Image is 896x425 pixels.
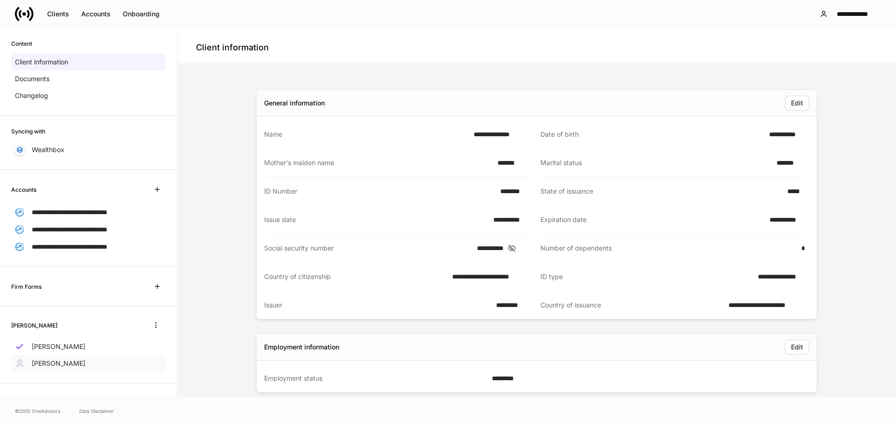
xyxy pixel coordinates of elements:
h6: Firm Forms [11,282,42,291]
div: Country of issuance [540,300,723,310]
div: State of issuance [540,187,782,196]
h6: Syncing with [11,127,45,136]
div: Mother's maiden name [264,158,492,167]
div: Onboarding [123,11,160,17]
p: Client information [15,57,68,67]
button: Accounts [75,7,117,21]
div: Edit [791,100,803,106]
a: Client information [11,54,166,70]
p: Documents [15,74,49,84]
a: Documents [11,70,166,87]
div: ID Number [264,187,495,196]
div: ID type [540,272,752,281]
div: Expiration date [540,215,764,224]
a: [PERSON_NAME] [11,338,166,355]
div: Social security number [264,244,471,253]
div: Marital status [540,158,771,167]
p: Wealthbox [32,145,64,154]
button: Clients [41,7,75,21]
button: Onboarding [117,7,166,21]
h6: Accounts [11,185,36,194]
p: [PERSON_NAME] [32,342,85,351]
button: Edit [785,340,809,355]
div: Clients [47,11,69,17]
div: Issuer [264,300,490,310]
div: Country of citizenship [264,272,447,281]
div: Edit [791,344,803,350]
div: Accounts [81,11,111,17]
h4: Client information [196,42,269,53]
div: General information [264,98,325,108]
div: Issue date [264,215,488,224]
p: Changelog [15,91,48,100]
div: Name [264,130,468,139]
div: Date of birth [540,130,763,139]
a: Changelog [11,87,166,104]
a: Data Disclaimer [79,407,114,415]
div: Employment information [264,342,339,352]
h6: Content [11,39,32,48]
a: [PERSON_NAME] [11,355,166,372]
button: Edit [785,96,809,111]
div: Number of dependents [540,244,796,253]
p: [PERSON_NAME] [32,359,85,368]
h6: [PERSON_NAME] [11,321,57,330]
a: Wealthbox [11,141,166,158]
span: © 2025 OneAdvisory [15,407,61,415]
div: Employment status [264,374,486,383]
